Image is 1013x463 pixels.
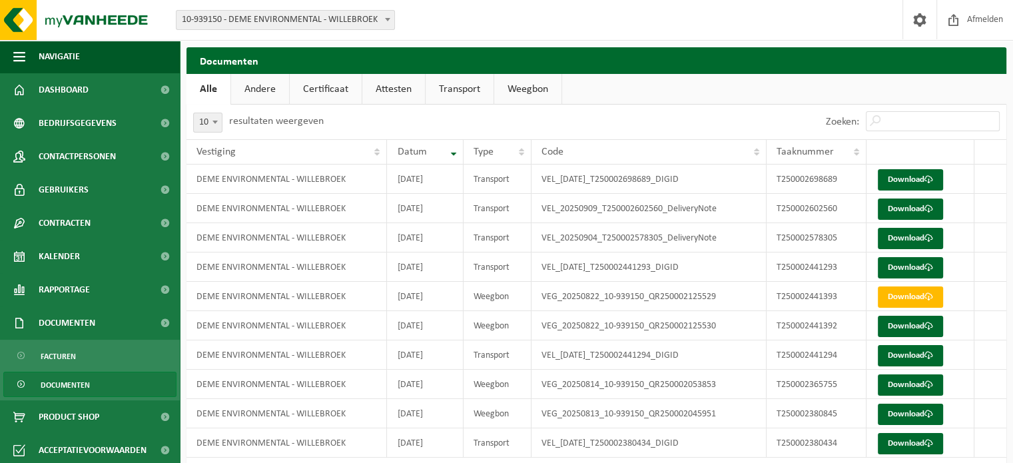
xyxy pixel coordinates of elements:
[531,428,767,458] td: VEL_[DATE]_T250002380434_DIGID
[186,223,387,252] td: DEME ENVIRONMENTAL - WILLEBROEK
[39,207,91,240] span: Contracten
[387,252,464,282] td: [DATE]
[767,370,866,399] td: T250002365755
[387,428,464,458] td: [DATE]
[464,311,531,340] td: Weegbon
[39,73,89,107] span: Dashboard
[362,74,425,105] a: Attesten
[878,257,943,278] a: Download
[387,340,464,370] td: [DATE]
[387,223,464,252] td: [DATE]
[39,240,80,273] span: Kalender
[39,107,117,140] span: Bedrijfsgegevens
[186,165,387,194] td: DEME ENVIRONMENTAL - WILLEBROEK
[39,273,90,306] span: Rapportage
[186,340,387,370] td: DEME ENVIRONMENTAL - WILLEBROEK
[531,252,767,282] td: VEL_[DATE]_T250002441293_DIGID
[531,340,767,370] td: VEL_[DATE]_T250002441294_DIGID
[531,282,767,311] td: VEG_20250822_10-939150_QR250002125529
[186,370,387,399] td: DEME ENVIRONMENTAL - WILLEBROEK
[186,428,387,458] td: DEME ENVIRONMENTAL - WILLEBROEK
[767,399,866,428] td: T250002380845
[231,74,289,105] a: Andere
[186,399,387,428] td: DEME ENVIRONMENTAL - WILLEBROEK
[541,147,563,157] span: Code
[41,372,90,398] span: Documenten
[878,316,943,337] a: Download
[464,340,531,370] td: Transport
[464,282,531,311] td: Weegbon
[494,74,561,105] a: Weegbon
[39,400,99,434] span: Product Shop
[387,399,464,428] td: [DATE]
[3,343,176,368] a: Facturen
[196,147,236,157] span: Vestiging
[186,74,230,105] a: Alle
[290,74,362,105] a: Certificaat
[39,173,89,207] span: Gebruikers
[176,10,395,30] span: 10-939150 - DEME ENVIRONMENTAL - WILLEBROEK
[531,399,767,428] td: VEG_20250813_10-939150_QR250002045951
[41,344,76,369] span: Facturen
[878,286,943,308] a: Download
[186,252,387,282] td: DEME ENVIRONMENTAL - WILLEBROEK
[531,370,767,399] td: VEG_20250814_10-939150_QR250002053853
[194,113,222,132] span: 10
[186,194,387,223] td: DEME ENVIRONMENTAL - WILLEBROEK
[464,428,531,458] td: Transport
[397,147,426,157] span: Datum
[767,282,866,311] td: T250002441393
[464,399,531,428] td: Weegbon
[464,194,531,223] td: Transport
[767,311,866,340] td: T250002441392
[531,194,767,223] td: VEL_20250909_T250002602560_DeliveryNote
[387,194,464,223] td: [DATE]
[186,282,387,311] td: DEME ENVIRONMENTAL - WILLEBROEK
[387,311,464,340] td: [DATE]
[767,340,866,370] td: T250002441294
[531,165,767,194] td: VEL_[DATE]_T250002698689_DIGID
[878,374,943,396] a: Download
[826,117,859,127] label: Zoeken:
[176,11,394,29] span: 10-939150 - DEME ENVIRONMENTAL - WILLEBROEK
[531,223,767,252] td: VEL_20250904_T250002578305_DeliveryNote
[39,140,116,173] span: Contactpersonen
[464,252,531,282] td: Transport
[426,74,494,105] a: Transport
[767,428,866,458] td: T250002380434
[878,169,943,191] a: Download
[777,147,834,157] span: Taaknummer
[878,228,943,249] a: Download
[186,47,1006,73] h2: Documenten
[193,113,222,133] span: 10
[464,165,531,194] td: Transport
[878,404,943,425] a: Download
[464,370,531,399] td: Weegbon
[474,147,494,157] span: Type
[387,370,464,399] td: [DATE]
[531,311,767,340] td: VEG_20250822_10-939150_QR250002125530
[878,345,943,366] a: Download
[767,252,866,282] td: T250002441293
[387,282,464,311] td: [DATE]
[767,194,866,223] td: T250002602560
[878,199,943,220] a: Download
[3,372,176,397] a: Documenten
[39,40,80,73] span: Navigatie
[767,165,866,194] td: T250002698689
[387,165,464,194] td: [DATE]
[229,116,324,127] label: resultaten weergeven
[878,433,943,454] a: Download
[464,223,531,252] td: Transport
[767,223,866,252] td: T250002578305
[39,306,95,340] span: Documenten
[186,311,387,340] td: DEME ENVIRONMENTAL - WILLEBROEK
